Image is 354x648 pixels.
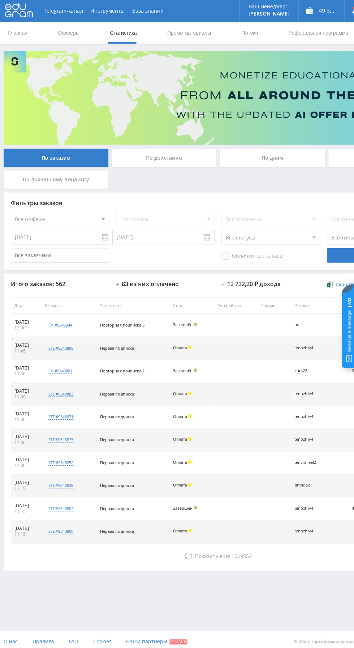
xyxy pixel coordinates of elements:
div: std#9343871 [48,411,73,417]
span: 552 [242,549,250,556]
div: 11:15 [14,528,38,533]
span: Холд [187,480,190,483]
span: Правила [32,634,54,640]
div: [DATE] [14,522,38,528]
div: 11:30 [14,414,38,420]
a: Наши партнеры Скидки [125,626,186,648]
span: Оплата [172,433,186,439]
div: 12 722,20 ₽ дохода [225,279,279,285]
div: std#9343875 [48,434,73,440]
div: По действиям [111,148,215,166]
th: Потоки [289,295,329,312]
span: Холд [187,411,190,415]
div: [DATE] [14,431,38,437]
span: Показать ещё [194,549,229,556]
div: [DATE] [14,408,38,414]
a: О нас [4,626,18,648]
span: FAQ [68,634,78,640]
div: 11:45 [14,346,38,351]
span: Оплата [172,456,186,462]
span: Первая подписка [99,411,133,416]
span: Первая подписка [99,434,133,439]
div: std#9343804 [48,502,73,508]
span: Оплата [172,479,186,484]
div: По дням [219,148,323,166]
span: Холд [187,457,190,461]
th: Статус [168,295,212,312]
span: Оплата [172,411,186,416]
a: Потоки [239,22,257,43]
div: 11:15 [14,505,38,511]
input: Все заказчики [11,246,108,261]
span: Холд [187,525,190,529]
div: std#9343800 [48,525,73,531]
div: 11:30 [14,391,38,397]
span: Оплата [172,342,186,348]
div: [DATE] [14,454,38,459]
span: Холд [187,343,190,347]
span: Первая подписка [99,388,133,394]
a: FAQ [68,626,78,648]
div: kurs22 [293,366,325,371]
div: [DATE] [14,363,38,368]
span: Оплаченные заказы [220,251,281,258]
div: 12:30 [14,323,38,329]
span: Завершён [172,365,191,371]
span: 10 [230,549,236,556]
span: Скидки [168,635,186,640]
div: tenozhiv4 [293,525,325,530]
span: Повторная подписка 2 [99,366,143,371]
span: Наши партнеры [125,634,166,640]
span: Первая подписка [99,343,133,348]
div: По заказам [4,148,108,166]
div: [DATE] [14,385,38,391]
div: 11:15 [14,482,38,488]
div: kai#9343944 [48,320,72,326]
div: [DATE] [14,499,38,505]
th: Тип заказа [96,295,168,312]
span: Оплата [172,524,186,530]
div: bot1 [293,320,325,325]
a: Правила [32,626,54,648]
div: std#9343883 [48,388,73,394]
span: Первая подписка [99,502,133,507]
th: № заказа [41,295,96,312]
span: Холд [187,389,190,392]
span: Первая подписка [99,457,133,462]
a: Реферальная программа [286,22,347,43]
a: Cookies [92,626,111,648]
p: [PERSON_NAME] [247,11,288,17]
div: std#9343898 [48,343,73,349]
div: 11:30 [14,437,38,442]
span: из [194,549,250,556]
div: По локальному лендингу [4,169,108,187]
div: std#9343838 [48,479,73,485]
span: Первая подписка [99,479,133,485]
div: tenozhiv4 [293,343,325,348]
div: [DATE] [14,476,38,482]
span: Подтвержден [192,502,196,506]
div: tenozhiv4 [293,389,325,393]
div: 83 из них оплачено [121,279,178,285]
span: Подтвержден [192,320,196,324]
span: Оплата [172,388,186,393]
th: Предмет [255,295,289,312]
div: kai#9343881 [48,366,72,371]
div: tenvidreal2 [293,457,325,462]
div: 11:30 [14,368,38,374]
a: Статистика [108,22,137,43]
div: std#9343852 [48,457,73,462]
span: Завершён [172,502,191,507]
div: Итого заказов: 562 [11,279,108,285]
div: tenozhiv4 [293,502,325,507]
th: Тип работы [213,295,255,312]
span: О нас [4,634,18,640]
span: Первая подписка [99,525,133,530]
div: tenozhiv4 [293,434,325,439]
span: Холд [187,434,190,438]
th: Дата [11,295,41,312]
div: tenozhiv4 [293,411,325,416]
a: Промо-материалы [165,22,210,43]
div: [DATE] [14,317,38,323]
a: Главная [7,22,28,43]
